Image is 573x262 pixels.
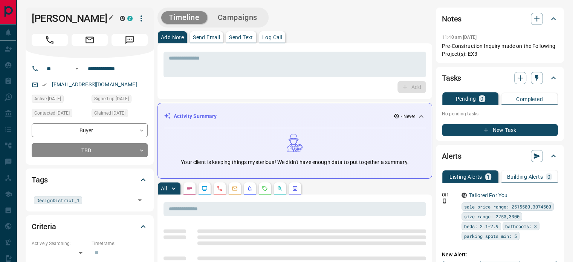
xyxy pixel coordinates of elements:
p: Pre-Construction Inquiry made on the Following Project(s): EX3 [442,42,558,58]
p: All [161,186,167,191]
div: Buyer [32,123,148,137]
button: New Task [442,124,558,136]
svg: Listing Alerts [247,185,253,192]
h2: Alerts [442,150,461,162]
a: Tailored For You [469,192,507,198]
div: Mon Apr 25 2022 [32,95,88,105]
span: Contacted [DATE] [34,109,70,117]
a: [EMAIL_ADDRESS][DOMAIN_NAME] [52,81,137,87]
p: Send Email [193,35,220,40]
p: Send Text [229,35,253,40]
p: No pending tasks [442,108,558,120]
span: Email [72,34,108,46]
p: Timeframe: [92,240,148,247]
span: beds: 2.1-2.9 [464,222,498,230]
div: mrloft.ca [120,16,125,21]
p: Completed [516,97,543,102]
h2: Notes [442,13,461,25]
span: Message [112,34,148,46]
p: 1 [487,174,490,179]
p: Off [442,192,457,198]
p: Building Alerts [507,174,543,179]
p: Actively Searching: [32,240,88,247]
h2: Criteria [32,221,56,233]
div: Criteria [32,218,148,236]
p: - Never [401,113,415,120]
svg: Calls [217,185,223,192]
h1: [PERSON_NAME] [32,12,108,25]
button: Open [134,195,145,205]
button: Open [72,64,81,73]
div: Tags [32,171,148,189]
div: TBD [32,143,148,157]
span: Call [32,34,68,46]
div: Alerts [442,147,558,165]
div: Mon May 31 2021 [92,95,148,105]
p: Add Note [161,35,184,40]
svg: Opportunities [277,185,283,192]
svg: Lead Browsing Activity [202,185,208,192]
span: Active [DATE] [34,95,61,103]
span: sale price range: 2515500,3074500 [464,203,551,210]
span: Claimed [DATE] [94,109,125,117]
div: mrloft.ca [461,193,467,198]
button: Timeline [161,11,207,24]
div: Fri Jun 04 2021 [32,109,88,120]
div: Notes [442,10,558,28]
p: Activity Summary [174,112,217,120]
p: Your client is keeping things mysterious! We didn't have enough data to put together a summary. [181,158,408,166]
button: Campaigns [210,11,265,24]
div: Activity Summary- Never [164,109,426,123]
h2: Tasks [442,72,461,84]
span: parking spots min: 5 [464,232,517,240]
svg: Requests [262,185,268,192]
span: size range: 2250,3300 [464,213,520,220]
svg: Agent Actions [292,185,298,192]
span: DesignDistrict_1 [37,196,79,204]
p: Pending [455,96,476,101]
svg: Push Notification Only [442,198,447,204]
p: 11:40 am [DATE] [442,35,477,40]
p: 0 [547,174,550,179]
div: condos.ca [127,16,133,21]
div: Tasks [442,69,558,87]
svg: Notes [186,185,193,192]
p: Log Call [262,35,282,40]
span: Signed up [DATE] [94,95,129,103]
p: New Alert: [442,251,558,259]
span: bathrooms: 3 [505,222,537,230]
div: Thu Jun 03 2021 [92,109,148,120]
h2: Tags [32,174,47,186]
svg: Emails [232,185,238,192]
p: Listing Alerts [449,174,482,179]
p: 0 [480,96,483,101]
svg: Email Verified [41,82,47,87]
